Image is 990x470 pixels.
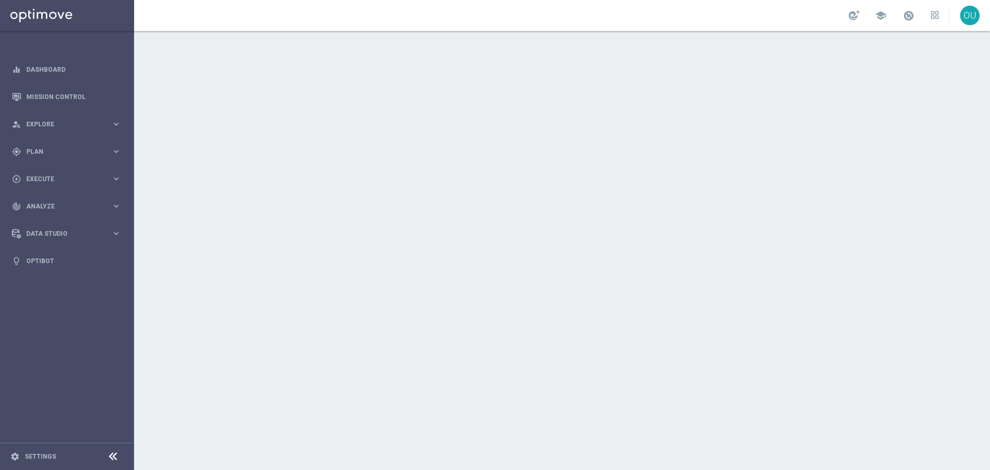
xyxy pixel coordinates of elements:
i: play_circle_outline [12,174,21,184]
div: Optibot [12,247,121,274]
div: Data Studio [12,229,111,238]
i: lightbulb [12,256,21,266]
button: Data Studio keyboard_arrow_right [11,230,122,238]
div: Explore [12,120,111,129]
span: Plan [26,149,111,155]
i: keyboard_arrow_right [111,147,121,156]
i: keyboard_arrow_right [111,174,121,184]
i: gps_fixed [12,147,21,156]
i: track_changes [12,202,21,211]
a: Settings [25,453,56,460]
div: Execute [12,174,111,184]
a: Optibot [26,247,121,274]
button: equalizer Dashboard [11,66,122,74]
span: Explore [26,121,111,127]
span: Execute [26,176,111,182]
i: person_search [12,120,21,129]
div: OU [960,6,980,25]
button: person_search Explore keyboard_arrow_right [11,120,122,128]
a: Dashboard [26,56,121,83]
div: Analyze [12,202,111,211]
i: keyboard_arrow_right [111,229,121,238]
button: lightbulb Optibot [11,257,122,265]
button: gps_fixed Plan keyboard_arrow_right [11,148,122,156]
span: Analyze [26,203,111,209]
i: keyboard_arrow_right [111,201,121,211]
a: Mission Control [26,83,121,110]
button: track_changes Analyze keyboard_arrow_right [11,202,122,210]
span: school [875,10,886,21]
button: play_circle_outline Execute keyboard_arrow_right [11,175,122,183]
div: Mission Control [12,83,121,110]
i: settings [10,452,20,461]
i: equalizer [12,65,21,74]
i: keyboard_arrow_right [111,119,121,129]
button: Mission Control [11,93,122,101]
div: Plan [12,147,111,156]
div: Dashboard [12,56,121,83]
span: Data Studio [26,231,111,237]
